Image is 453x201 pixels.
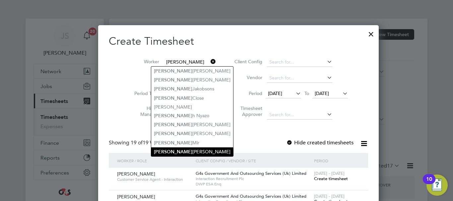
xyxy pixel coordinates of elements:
[426,179,432,188] div: 10
[314,176,348,181] span: Create timesheet
[196,193,306,199] span: G4s Government And Outsourcing Services (Uk) Limited
[129,105,159,117] label: Hiring Manager
[315,90,329,96] span: [DATE]
[268,90,282,96] span: [DATE]
[314,193,345,199] span: [DATE] - [DATE]
[154,86,192,92] b: [PERSON_NAME]
[232,90,262,96] label: Period
[109,34,368,48] h2: Create Timesheet
[151,111,233,120] li: h Nyazo
[426,175,448,196] button: Open Resource Center, 10 new notifications
[286,139,354,146] label: Hide created timesheets
[267,110,332,120] input: Search for...
[117,171,155,177] span: [PERSON_NAME]
[154,95,192,101] b: [PERSON_NAME]
[267,74,332,83] input: Search for...
[129,75,159,80] label: Site
[164,58,216,67] input: Search for...
[117,194,155,200] span: [PERSON_NAME]
[154,122,192,127] b: [PERSON_NAME]
[151,75,233,84] li: [PERSON_NAME]
[151,138,233,147] li: Mir
[154,131,192,136] b: [PERSON_NAME]
[302,89,311,98] span: To
[115,153,194,168] div: Worker / Role
[196,171,306,176] span: G4s Government And Outsourcing Services (Uk) Limited
[131,139,143,146] span: 19 of
[129,59,159,65] label: Worker
[196,176,310,181] span: Interaction Recruitment Plc
[314,171,345,176] span: [DATE] - [DATE]
[131,139,169,146] span: 19 Workers
[129,90,159,96] label: Period Type
[151,94,233,103] li: Close
[151,147,233,156] li: [PERSON_NAME]
[151,67,233,75] li: [PERSON_NAME]
[109,139,170,146] div: Showing
[154,113,192,119] b: [PERSON_NAME]
[232,75,262,80] label: Vendor
[151,84,233,93] li: Jakobsons
[312,153,361,168] div: Period
[151,129,233,138] li: [PERSON_NAME]
[154,140,192,146] b: [PERSON_NAME]
[232,59,262,65] label: Client Config
[154,77,192,83] b: [PERSON_NAME]
[267,58,332,67] input: Search for...
[154,149,192,155] b: [PERSON_NAME]
[151,120,233,129] li: [PERSON_NAME]
[196,181,310,187] span: DWP ESA Enq
[194,153,312,168] div: Client Config / Vendor / Site
[151,103,233,111] li: [PERSON_NAME]
[232,105,262,117] label: Timesheet Approver
[117,177,191,182] span: Customer Service Agent - Interaction
[154,68,192,74] b: [PERSON_NAME]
